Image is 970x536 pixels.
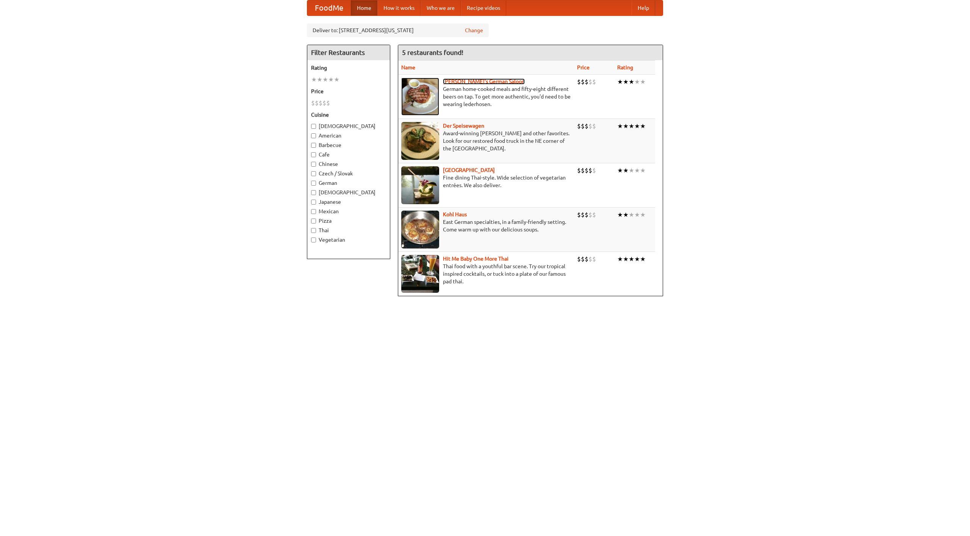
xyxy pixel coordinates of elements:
li: $ [588,122,592,130]
li: $ [592,211,596,219]
div: Deliver to: [STREET_ADDRESS][US_STATE] [307,23,489,37]
li: $ [592,78,596,86]
li: $ [577,122,581,130]
a: How it works [377,0,421,16]
label: Czech / Slovak [311,170,386,177]
li: $ [581,122,585,130]
li: $ [585,78,588,86]
a: Change [465,27,483,34]
a: Name [401,64,415,70]
label: American [311,132,386,139]
a: Hit Me Baby One More Thai [443,256,508,262]
li: ★ [634,166,640,175]
label: [DEMOGRAPHIC_DATA] [311,189,386,196]
li: ★ [629,166,634,175]
input: Czech / Slovak [311,171,316,176]
p: East German specialties, in a family-friendly setting. Come warm up with our delicious soups. [401,218,571,233]
li: $ [592,166,596,175]
input: Pizza [311,219,316,223]
label: [DEMOGRAPHIC_DATA] [311,122,386,130]
input: [DEMOGRAPHIC_DATA] [311,190,316,195]
li: ★ [640,166,646,175]
li: $ [588,78,592,86]
p: German home-cooked meals and fifty-eight different beers on tap. To get more authentic, you'd nee... [401,85,571,108]
ng-pluralize: 5 restaurants found! [402,49,463,56]
li: $ [577,255,581,263]
a: Der Speisewagen [443,123,484,129]
label: Thai [311,227,386,234]
li: ★ [617,211,623,219]
li: $ [581,166,585,175]
li: ★ [634,78,640,86]
li: ★ [634,211,640,219]
li: ★ [629,78,634,86]
a: Rating [617,64,633,70]
li: $ [326,99,330,107]
a: [GEOGRAPHIC_DATA] [443,167,495,173]
input: [DEMOGRAPHIC_DATA] [311,124,316,129]
label: Japanese [311,198,386,206]
li: $ [585,255,588,263]
li: $ [322,99,326,107]
input: Japanese [311,200,316,205]
li: ★ [334,75,339,84]
input: Barbecue [311,143,316,148]
li: ★ [623,78,629,86]
li: ★ [617,78,623,86]
a: Home [351,0,377,16]
li: ★ [629,211,634,219]
input: Chinese [311,162,316,167]
li: ★ [623,166,629,175]
li: $ [577,78,581,86]
a: [PERSON_NAME]'s German Saloon [443,78,525,84]
li: ★ [640,255,646,263]
li: ★ [640,211,646,219]
li: $ [585,122,588,130]
input: Thai [311,228,316,233]
li: $ [577,166,581,175]
li: ★ [634,255,640,263]
li: $ [319,99,322,107]
li: $ [581,255,585,263]
li: ★ [629,255,634,263]
li: ★ [617,122,623,130]
h5: Cuisine [311,111,386,119]
label: Cafe [311,151,386,158]
li: $ [581,211,585,219]
a: Help [632,0,655,16]
a: Price [577,64,590,70]
p: Thai food with a youthful bar scene. Try our tropical inspired cocktails, or tuck into a plate of... [401,263,571,285]
li: $ [585,211,588,219]
p: Fine dining Thai-style. Wide selection of vegetarian entrées. We also deliver. [401,174,571,189]
label: Pizza [311,217,386,225]
li: ★ [322,75,328,84]
li: ★ [617,166,623,175]
li: ★ [640,78,646,86]
li: $ [588,255,592,263]
li: ★ [623,255,629,263]
li: ★ [623,122,629,130]
img: satay.jpg [401,166,439,204]
li: $ [592,122,596,130]
img: esthers.jpg [401,78,439,116]
li: $ [581,78,585,86]
a: Kohl Haus [443,211,467,217]
li: $ [585,166,588,175]
input: Cafe [311,152,316,157]
h5: Rating [311,64,386,72]
img: babythai.jpg [401,255,439,293]
li: ★ [640,122,646,130]
li: $ [315,99,319,107]
p: Award-winning [PERSON_NAME] and other favorites. Look for our restored food truck in the NE corne... [401,130,571,152]
a: Who we are [421,0,461,16]
li: ★ [623,211,629,219]
li: ★ [629,122,634,130]
label: Mexican [311,208,386,215]
label: Chinese [311,160,386,168]
input: Vegetarian [311,238,316,242]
